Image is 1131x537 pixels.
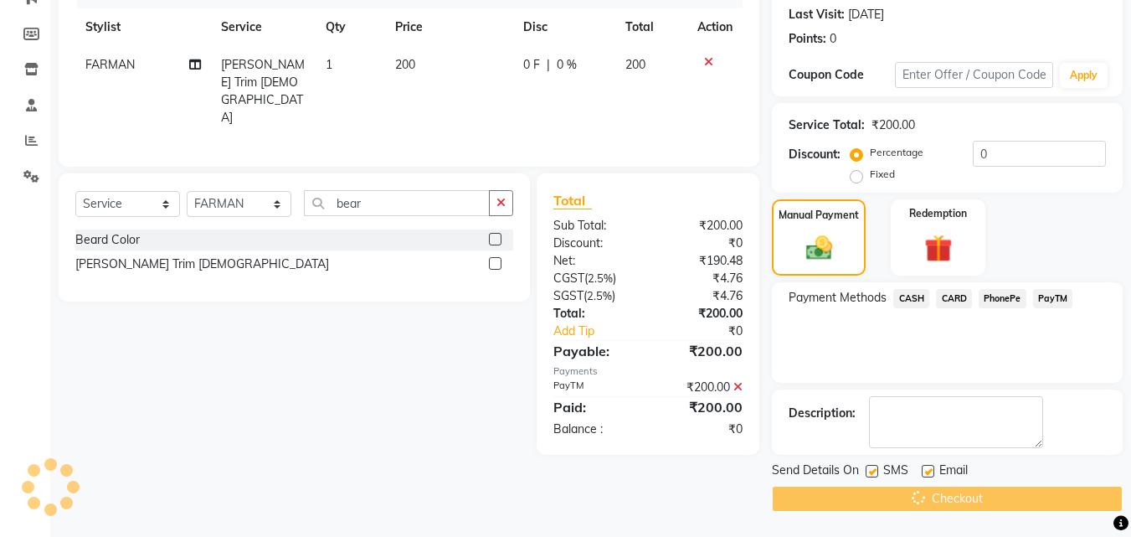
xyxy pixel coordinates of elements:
[648,235,755,252] div: ₹0
[772,462,859,483] span: Send Details On
[553,288,583,303] span: SGST
[211,8,316,46] th: Service
[541,235,648,252] div: Discount:
[870,167,895,182] label: Fixed
[395,57,415,72] span: 200
[541,341,648,361] div: Payable:
[1033,289,1073,308] span: PayTM
[648,341,755,361] div: ₹200.00
[615,8,687,46] th: Total
[75,256,329,273] div: [PERSON_NAME] Trim [DEMOGRAPHIC_DATA]
[75,8,211,46] th: Stylist
[789,30,826,48] div: Points:
[541,421,648,438] div: Balance :
[304,190,490,216] input: Search or Scan
[541,323,666,340] a: Add Tip
[909,206,967,221] label: Redemption
[848,6,884,23] div: [DATE]
[541,252,648,270] div: Net:
[553,364,743,379] div: Payments
[588,271,613,285] span: 2.5%
[221,57,305,125] span: [PERSON_NAME] Trim [DEMOGRAPHIC_DATA]
[789,405,856,422] div: Description:
[648,270,755,287] div: ₹4.76
[789,66,894,84] div: Coupon Code
[1060,63,1108,88] button: Apply
[553,192,592,209] span: Total
[936,289,972,308] span: CARD
[871,116,915,134] div: ₹200.00
[513,8,615,46] th: Disc
[523,56,540,74] span: 0 F
[75,231,140,249] div: Beard Color
[541,217,648,235] div: Sub Total:
[648,287,755,305] div: ₹4.76
[789,146,841,163] div: Discount:
[547,56,550,74] span: |
[385,8,513,46] th: Price
[553,271,584,286] span: CGST
[883,462,908,483] span: SMS
[789,289,887,307] span: Payment Methods
[789,6,845,23] div: Last Visit:
[541,270,648,287] div: ( )
[85,57,135,72] span: FARMAN
[625,57,645,72] span: 200
[648,305,755,323] div: ₹200.00
[541,397,648,417] div: Paid:
[648,421,755,438] div: ₹0
[541,379,648,396] div: PayTM
[979,289,1026,308] span: PhonePe
[648,379,755,396] div: ₹200.00
[648,217,755,235] div: ₹200.00
[648,397,755,417] div: ₹200.00
[587,289,612,302] span: 2.5%
[779,208,859,223] label: Manual Payment
[557,56,577,74] span: 0 %
[895,62,1053,88] input: Enter Offer / Coupon Code
[541,305,648,323] div: Total:
[541,287,648,305] div: ( )
[666,323,756,340] div: ₹0
[870,145,923,160] label: Percentage
[939,462,968,483] span: Email
[798,233,841,263] img: _cash.svg
[648,252,755,270] div: ₹190.48
[316,8,385,46] th: Qty
[687,8,743,46] th: Action
[916,231,961,266] img: _gift.svg
[893,289,929,308] span: CASH
[789,116,865,134] div: Service Total:
[830,30,836,48] div: 0
[326,57,332,72] span: 1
